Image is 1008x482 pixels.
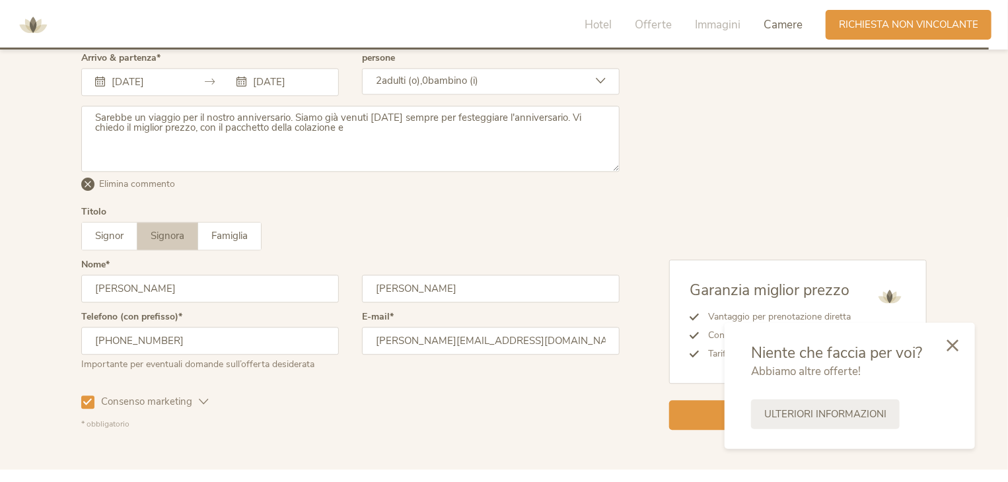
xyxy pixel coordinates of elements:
input: Cognome [362,275,620,302]
li: Consulenza personalizzata [699,326,851,345]
input: Nome [81,275,339,302]
span: Immagini [695,17,740,32]
span: Camere [764,17,803,32]
input: E-mail [362,327,620,355]
span: Offerte [635,17,672,32]
input: Telefono (con prefisso) [81,327,339,355]
span: Famiglia [211,229,248,242]
label: Arrivo & partenza [81,53,161,63]
span: 0 [422,74,428,87]
span: adulti (o), [382,74,422,87]
span: Niente che faccia per voi? [751,343,922,363]
label: E-mail [362,312,394,322]
span: Abbiamo altre offerte! [751,364,861,379]
span: Hotel [585,17,612,32]
span: Ulteriori informazioni [764,407,886,421]
span: Signora [151,229,184,242]
a: AMONTI & LUNARIS Wellnessresort [13,20,53,29]
span: 2 [376,74,382,87]
label: Nome [81,260,110,269]
label: persone [362,53,395,63]
li: Vantaggio per prenotazione diretta [699,308,851,326]
span: Garanzia miglior prezzo [690,280,849,300]
span: bambino (i) [428,74,478,87]
input: Arrivo [108,75,184,88]
li: Tariffe vantaggiose [699,345,851,363]
img: AMONTI & LUNARIS Wellnessresort [13,5,53,45]
span: Signor [95,229,124,242]
input: Partenza [250,75,325,88]
div: Titolo [81,207,106,217]
span: Richiesta non vincolante [839,18,978,32]
img: AMONTI & LUNARIS Wellnessresort [873,280,906,313]
span: Elimina commento [99,178,175,191]
div: * obbligatorio [81,419,620,430]
span: Consenso marketing [94,395,199,409]
a: Ulteriori informazioni [751,399,900,429]
label: Telefono (con prefisso) [81,312,182,322]
div: Importante per eventuali domande sull’offerta desiderata [81,355,339,371]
